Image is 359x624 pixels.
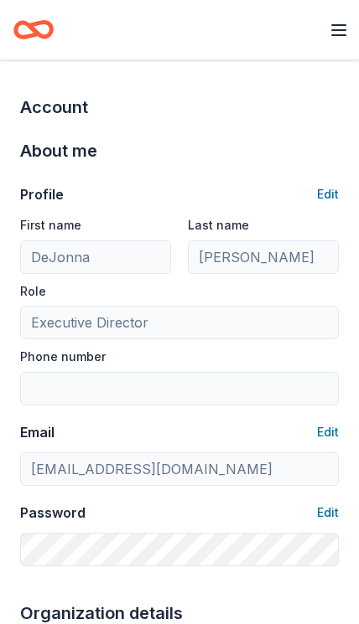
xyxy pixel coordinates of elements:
label: Role [20,283,46,300]
div: About me [20,137,339,164]
div: Password [20,503,86,523]
button: Edit [317,184,339,204]
div: Account [20,94,339,121]
div: Email [20,422,55,442]
label: Last name [188,217,249,234]
label: First name [20,217,81,234]
button: Edit [317,422,339,442]
a: Home [13,10,54,49]
button: Edit [317,503,339,523]
label: Phone number [20,348,106,365]
div: Profile [20,184,64,204]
